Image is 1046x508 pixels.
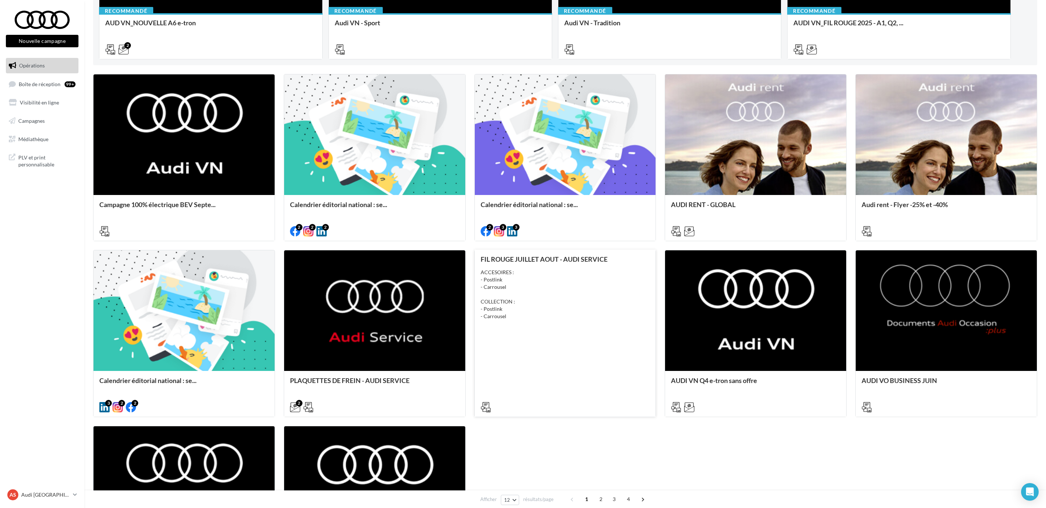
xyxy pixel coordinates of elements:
[99,376,197,384] span: Calendrier éditorial national : se...
[523,496,554,503] span: résultats/page
[18,118,45,124] span: Campagnes
[19,81,60,87] span: Boîte de réception
[124,42,131,49] div: 2
[290,200,387,209] span: Calendrier éditorial national : se...
[480,496,497,503] span: Afficher
[481,200,578,209] span: Calendrier éditorial national : se...
[132,400,138,406] div: 2
[564,19,620,27] span: Audi VN - Tradition
[581,493,592,505] span: 1
[4,150,80,171] a: PLV et print personnalisable
[595,493,607,505] span: 2
[793,19,903,27] span: AUDI VN_FIL ROUGE 2025 - A1, Q2, ...
[21,491,70,498] p: Audi [GEOGRAPHIC_DATA]
[623,493,634,505] span: 4
[504,497,510,503] span: 12
[4,113,80,129] a: Campagnes
[481,269,650,320] div: ACCESOIRES : - Postlink - Carrousel COLLECTION : - Postlink - Carrousel
[4,132,80,147] a: Médiathèque
[105,400,112,406] div: 3
[862,200,948,209] span: Audi rent - Flyer -25% et -40%
[671,376,757,384] span: AUDI VN Q4 e-tron sans offre
[862,376,937,384] span: AUDI VO BUSINESS JUIN
[558,7,612,15] div: Recommandé
[671,200,735,209] span: AUDI RENT - GLOBAL
[105,19,196,27] span: AUD VN_NOUVELLE A6 e-tron
[487,224,493,231] div: 2
[18,152,76,168] span: PLV et print personnalisable
[1021,483,1039,501] div: Open Intercom Messenger
[118,400,125,406] div: 2
[4,58,80,73] a: Opérations
[501,495,520,505] button: 12
[99,7,153,15] div: Recommandé
[6,488,78,502] a: AS Audi [GEOGRAPHIC_DATA]
[4,76,80,92] a: Boîte de réception99+
[65,81,76,87] div: 99+
[6,35,78,47] button: Nouvelle campagne
[309,224,316,231] div: 2
[481,255,608,263] span: FIL ROUGE JUILLET AOUT - AUDI SERVICE
[296,400,302,406] div: 2
[608,493,620,505] span: 3
[500,224,506,231] div: 3
[290,376,410,384] span: PLAQUETTES DE FREIN - AUDI SERVICE
[296,224,302,231] div: 2
[10,491,16,498] span: AS
[18,136,48,142] span: Médiathèque
[4,95,80,110] a: Visibilité en ligne
[335,19,380,27] span: Audi VN - Sport
[322,224,329,231] div: 2
[329,7,383,15] div: Recommandé
[20,99,59,106] span: Visibilité en ligne
[19,62,45,69] span: Opérations
[787,7,841,15] div: Recommandé
[99,200,216,209] span: Campagne 100% électrique BEV Septe...
[513,224,520,231] div: 3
